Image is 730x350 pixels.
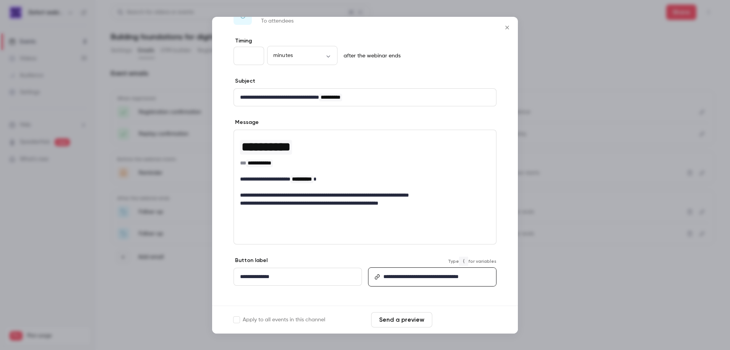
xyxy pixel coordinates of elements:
[234,257,268,264] label: Button label
[500,20,515,35] button: Close
[234,37,496,45] label: Timing
[234,130,496,228] div: editor
[435,312,496,327] button: Save changes
[234,89,496,106] div: editor
[371,312,432,327] button: Send a preview
[448,257,496,266] p: Type for variables
[341,52,401,60] p: after the webinar ends
[234,268,362,285] div: editor
[380,268,496,286] div: editor
[234,316,325,324] label: Apply to all events in this channel
[234,77,255,85] label: Subject
[459,257,468,266] code: {
[234,119,259,126] label: Message
[267,52,337,59] div: minutes
[261,17,321,25] p: To attendees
